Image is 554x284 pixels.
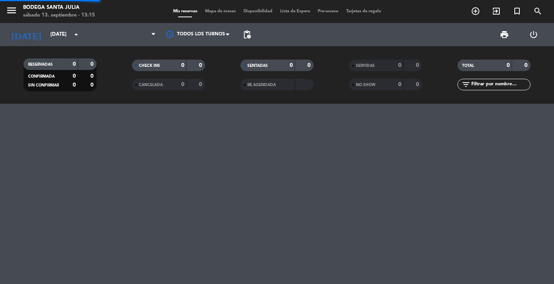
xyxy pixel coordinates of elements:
[73,82,76,88] strong: 0
[201,9,240,13] span: Mapa de mesas
[471,7,480,16] i: add_circle_outline
[199,82,204,87] strong: 0
[90,61,95,67] strong: 0
[524,63,529,68] strong: 0
[519,23,548,46] div: LOG OUT
[6,5,17,16] i: menu
[462,64,474,68] span: TOTAL
[356,64,375,68] span: SERVIDAS
[507,63,510,68] strong: 0
[247,64,268,68] span: SENTADAS
[199,63,204,68] strong: 0
[492,7,501,16] i: exit_to_app
[276,9,314,13] span: Lista de Espera
[398,82,401,87] strong: 0
[23,4,95,12] div: Bodega Santa Julia
[6,26,47,43] i: [DATE]
[28,63,53,66] span: RESERVADAS
[73,73,76,79] strong: 0
[90,73,95,79] strong: 0
[461,80,471,89] i: filter_list
[471,80,530,89] input: Filtrar por nombre...
[240,9,276,13] span: Disponibilidad
[356,83,375,87] span: NO SHOW
[23,12,95,19] div: sábado 13. septiembre - 13:15
[139,64,160,68] span: CHECK INS
[139,83,163,87] span: CANCELADA
[181,63,184,68] strong: 0
[398,63,401,68] strong: 0
[290,63,293,68] strong: 0
[307,63,312,68] strong: 0
[314,9,342,13] span: Pre-acceso
[73,61,76,67] strong: 0
[90,82,95,88] strong: 0
[72,30,81,39] i: arrow_drop_down
[247,83,276,87] span: RE AGENDADA
[242,30,252,39] span: pending_actions
[529,30,538,39] i: power_settings_new
[181,82,184,87] strong: 0
[533,7,542,16] i: search
[500,30,509,39] span: print
[416,82,421,87] strong: 0
[28,83,59,87] span: SIN CONFIRMAR
[342,9,385,13] span: Tarjetas de regalo
[512,7,522,16] i: turned_in_not
[416,63,421,68] strong: 0
[28,75,55,78] span: CONFIRMADA
[6,5,17,19] button: menu
[169,9,201,13] span: Mis reservas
